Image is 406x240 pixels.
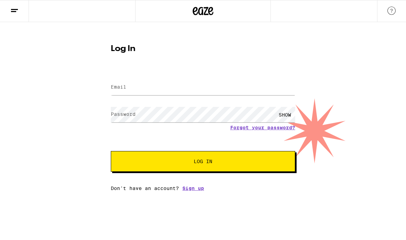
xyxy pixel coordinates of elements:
h1: Log In [111,45,295,53]
div: SHOW [275,107,295,122]
label: Password [111,111,136,117]
button: Log In [111,151,295,172]
label: Email [111,84,126,90]
input: Email [111,80,295,95]
a: Forgot your password? [230,125,295,130]
a: Sign up [182,186,204,191]
div: Don't have an account? [111,186,295,191]
span: Log In [194,159,212,164]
